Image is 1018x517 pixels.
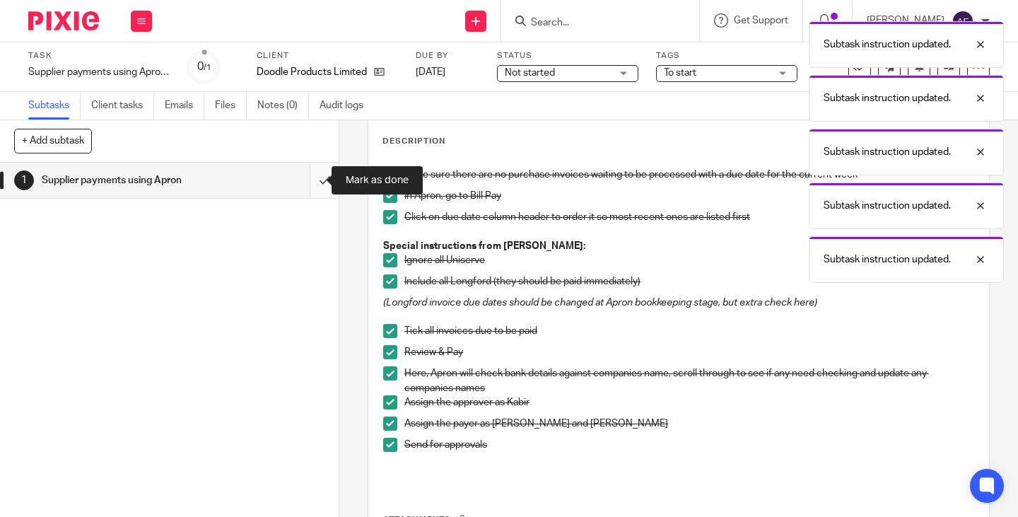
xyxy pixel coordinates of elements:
a: Notes (0) [257,92,309,120]
a: Subtasks [28,92,81,120]
button: + Add subtask [14,129,92,153]
p: Subtask instruction updated. [824,252,951,267]
p: Make sure there are no purchase invoices waiting to be processed with a due date for the current ... [404,168,974,182]
p: Doodle Products Limited [257,65,367,79]
label: Client [257,50,398,62]
label: Due by [416,50,479,62]
div: 1 [14,170,34,190]
p: Ignore all Uniserve [404,253,974,267]
p: Include all Longford (they should be paid immediately) [404,274,974,289]
p: Send for approvals [404,438,974,452]
img: Pixie [28,11,99,30]
p: Here, Apron will check bank details against companies name, scroll through to see if any need che... [404,366,974,395]
p: Assign the payer as [PERSON_NAME] and [PERSON_NAME] [404,417,974,431]
span: [DATE] [416,67,445,77]
p: Tick all invoices due to be paid [404,324,974,338]
a: Files [215,92,247,120]
p: Subtask instruction updated. [824,145,951,159]
em: (Longford invoice due dates should be changed at Apron bookkeeping stage, but extra check here) [383,298,817,308]
label: Task [28,50,170,62]
label: Status [497,50,638,62]
p: Subtask instruction updated. [824,91,951,105]
a: Audit logs [320,92,374,120]
div: 0 [197,59,211,75]
span: Not started [505,68,555,78]
p: Description [382,136,445,147]
p: In Apron, go to Bill Pay [404,189,974,203]
div: Supplier payments using Apron WEEKLY - Doodle Products Limited [28,65,170,79]
a: Client tasks [91,92,154,120]
p: Subtask instruction updated. [824,37,951,52]
img: svg%3E [952,10,974,33]
small: /1 [204,64,211,71]
p: Assign the approver as Kabir [404,395,974,409]
strong: Special instructions from [PERSON_NAME]: [383,241,585,251]
p: Review & Pay [404,345,974,359]
a: Emails [165,92,204,120]
p: Click on due date column header to order it so most recent ones are listed first [404,210,974,224]
h1: Supplier payments using Apron [42,170,211,191]
p: Subtask instruction updated. [824,199,951,213]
